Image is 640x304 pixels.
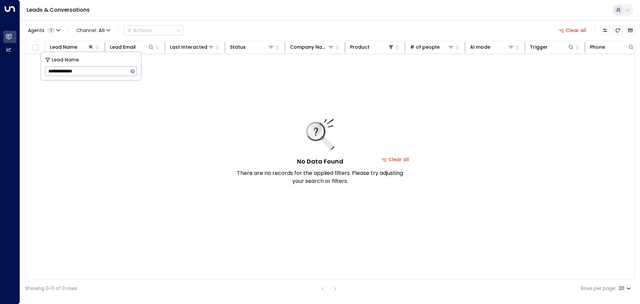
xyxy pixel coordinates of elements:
[290,43,334,51] div: Company Name
[410,43,454,51] div: # of people
[350,43,394,51] div: Product
[470,43,490,51] div: AI mode
[47,28,55,33] span: 1
[74,26,113,35] button: Channel:All
[52,56,79,64] span: Lead Name
[50,43,94,51] div: Lead Name
[530,43,574,51] div: Trigger
[110,43,154,51] div: Lead Email
[590,43,605,51] div: Phone
[530,43,548,51] div: Trigger
[318,284,340,293] nav: pagination navigation
[124,25,184,35] div: Button group with a nested menu
[27,6,90,14] a: Leads & Conversations
[110,43,136,51] div: Lead Email
[74,26,113,35] span: Channel:
[410,43,440,51] div: # of people
[556,26,589,35] button: Clear all
[470,43,514,51] div: AI mode
[619,284,632,293] div: 20
[50,43,77,51] div: Lead Name
[290,43,328,51] div: Company Name
[127,27,152,33] div: Actions
[590,43,634,51] div: Phone
[99,28,105,33] span: All
[613,26,622,35] span: Refresh
[350,43,369,51] div: Product
[31,43,39,52] span: Toggle select all
[170,43,214,51] div: Last Interacted
[25,26,63,35] button: Agents1
[600,26,610,35] button: Customize
[230,43,274,51] div: Status
[124,25,184,35] button: Actions
[581,285,616,292] label: Rows per page:
[170,43,207,51] div: Last Interacted
[237,169,403,185] p: There are no records for the applied filters. Please try adjusting your search or filters.
[230,43,246,51] div: Status
[28,28,44,33] span: Agents
[297,157,343,166] h5: No Data Found
[25,285,77,292] div: Showing 0-0 of 0 rows
[626,26,635,35] button: Archived Leads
